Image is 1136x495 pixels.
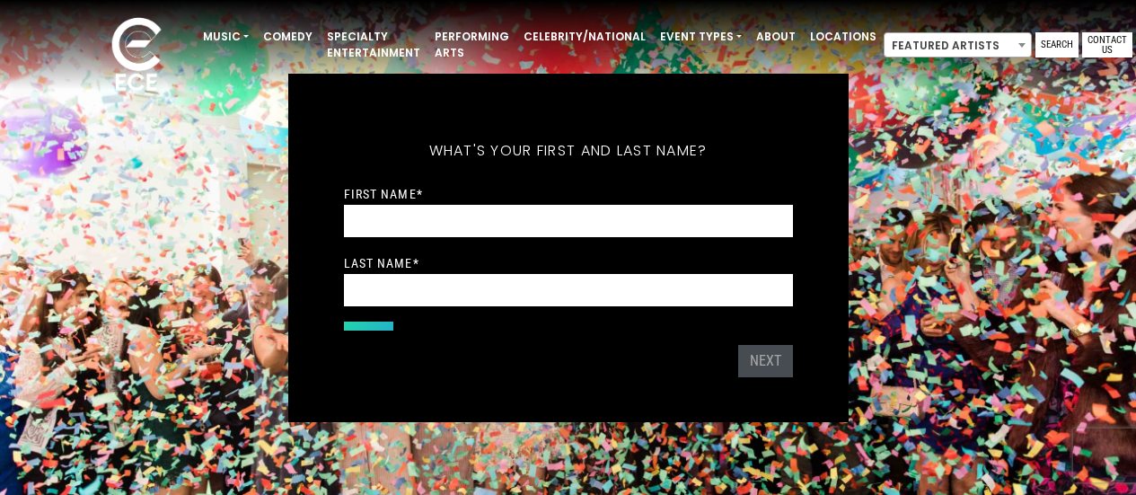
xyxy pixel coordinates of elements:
[885,33,1031,58] span: Featured Artists
[427,22,516,68] a: Performing Arts
[344,186,423,202] label: First Name
[749,22,803,52] a: About
[196,22,256,52] a: Music
[344,255,419,271] label: Last Name
[1082,32,1132,57] a: Contact Us
[320,22,427,68] a: Specialty Entertainment
[803,22,884,52] a: Locations
[344,119,793,183] h5: What's your first and last name?
[516,22,653,52] a: Celebrity/National
[653,22,749,52] a: Event Types
[256,22,320,52] a: Comedy
[1035,32,1079,57] a: Search
[92,13,181,100] img: ece_new_logo_whitev2-1.png
[884,32,1032,57] span: Featured Artists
